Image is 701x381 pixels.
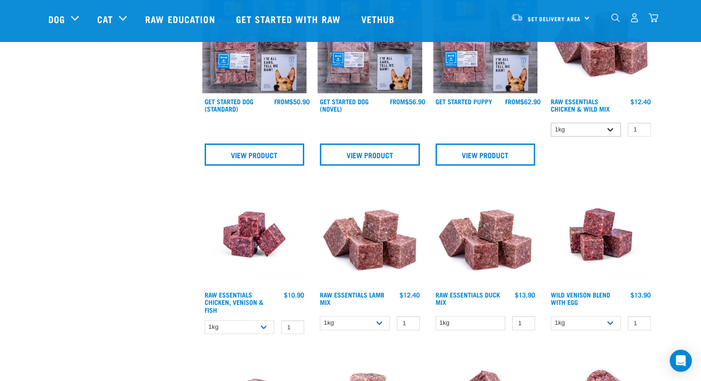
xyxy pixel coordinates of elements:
input: 1 [512,316,535,330]
img: ?1041 RE Lamb Mix 01 [433,182,538,287]
a: Get Started Dog (Standard) [205,100,253,110]
img: Chicken Venison mix 1655 [202,182,307,287]
a: View Product [436,143,536,166]
div: $12.40 [630,98,651,105]
a: Cat [97,12,113,26]
a: Get Started Puppy [436,100,492,103]
a: View Product [320,143,420,166]
span: FROM [390,100,405,103]
a: Raw Essentials Lamb Mix [320,293,384,304]
a: Dog [48,12,65,26]
input: 1 [628,123,651,137]
a: Get started with Raw [227,0,352,37]
img: Venison Egg 1616 [548,182,653,287]
img: ?1041 RE Lamb Mix 01 [318,182,422,287]
input: 1 [628,316,651,330]
div: $10.90 [284,291,304,298]
div: $56.90 [390,98,425,105]
img: home-icon@2x.png [648,13,658,23]
div: $12.40 [400,291,420,298]
a: Raw Education [136,0,226,37]
input: 1 [281,320,304,334]
div: $13.90 [630,291,651,298]
a: View Product [205,143,305,166]
span: FROM [274,100,289,103]
a: Raw Essentials Chicken & Wild Mix [551,100,610,110]
div: $50.90 [274,98,310,105]
img: van-moving.png [511,13,523,22]
span: FROM [505,100,520,103]
a: Vethub [352,0,406,37]
span: Set Delivery Area [528,17,581,20]
a: Raw Essentials Chicken, Venison & Fish [205,293,264,311]
a: Get Started Dog (Novel) [320,100,369,110]
div: $13.90 [515,291,535,298]
img: home-icon-1@2x.png [611,13,620,22]
img: user.png [630,13,639,23]
a: Raw Essentials Duck Mix [436,293,500,304]
input: 1 [397,316,420,330]
div: $62.90 [505,98,541,105]
a: Wild Venison Blend with Egg [551,293,610,304]
div: Open Intercom Messenger [670,350,692,372]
